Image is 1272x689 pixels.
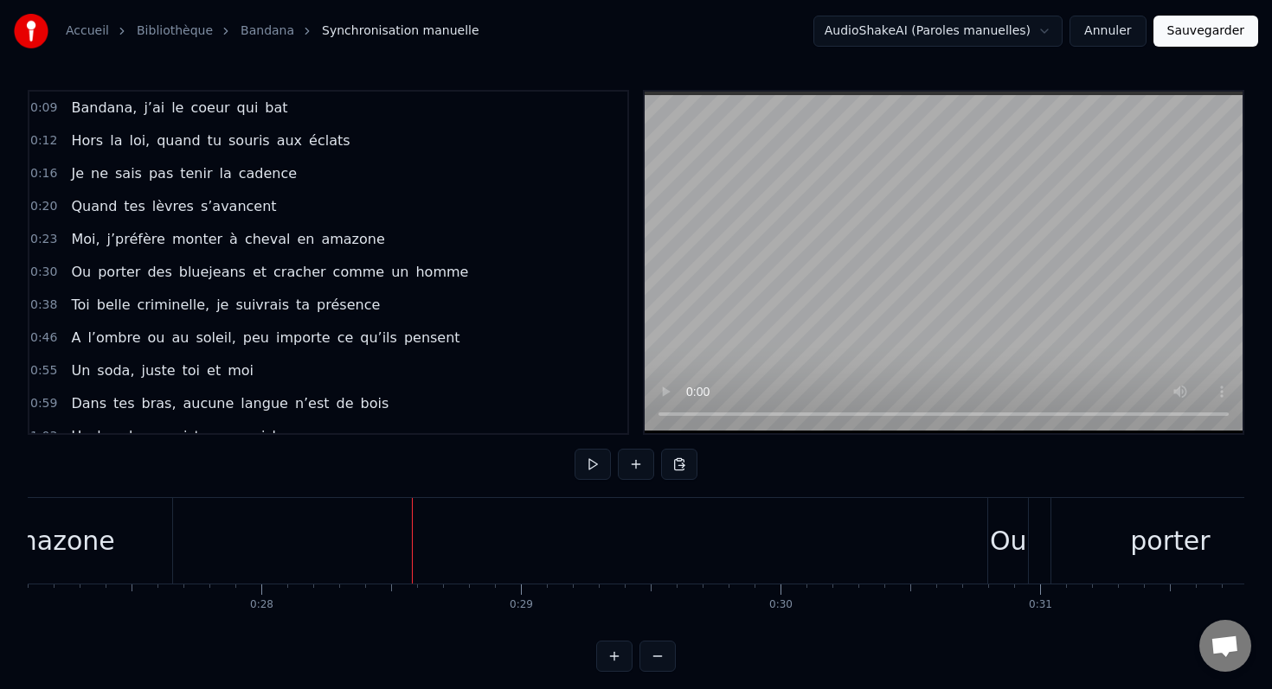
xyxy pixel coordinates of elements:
span: s’avancent [199,196,279,216]
a: Accueil [66,22,109,40]
span: Toi [69,295,91,315]
span: 0:16 [30,165,57,182]
span: tes [122,196,146,216]
span: belle [95,295,132,315]
span: 1:03 [30,428,57,445]
span: 0:55 [30,362,57,380]
span: ne [89,163,110,183]
span: bat [263,98,289,118]
button: Annuler [1070,16,1146,47]
a: Bandana [241,22,294,40]
span: 0:46 [30,329,57,347]
span: cadence [237,163,299,183]
span: amazone [319,229,386,249]
span: éclats [307,131,352,150]
span: monter [170,229,224,249]
span: et [205,360,222,380]
span: coeur [189,98,231,118]
span: la [108,131,124,150]
span: importe [274,328,332,348]
span: n’est [293,393,331,413]
div: 0:30 [769,598,793,612]
span: criminelle, [135,295,211,315]
span: tes [112,393,136,413]
span: comme [331,262,387,282]
span: tenir [178,163,214,183]
span: bon [270,426,299,446]
span: Quand [69,196,119,216]
span: tu [193,426,210,446]
span: juste [139,360,177,380]
span: soda, [95,360,136,380]
span: sais [113,163,144,183]
span: qu’ils [358,328,399,348]
span: moi [226,360,255,380]
span: sens [214,426,249,446]
span: en [295,229,316,249]
img: youka [14,14,48,48]
span: le [170,98,185,118]
span: 0:12 [30,132,57,150]
span: tu [206,131,223,150]
span: l’ombre [86,328,142,348]
span: 0:23 [30,231,57,248]
span: et [251,262,268,282]
div: 0:29 [510,598,533,612]
a: Bibliothèque [137,22,213,40]
div: Ouvrir le chat [1199,620,1251,672]
span: 0:38 [30,297,57,314]
span: homme [414,262,470,282]
span: la [218,163,234,183]
span: de [335,393,356,413]
span: toi [181,360,202,380]
span: j’préfère [106,229,167,249]
span: lèvres [151,196,196,216]
div: Ou [990,521,1027,560]
span: ou [146,328,167,348]
span: aucune [181,393,235,413]
span: des [145,262,173,282]
span: 0:09 [30,99,57,117]
span: porter [96,262,142,282]
span: j’ai [142,98,166,118]
span: Hors [69,131,105,150]
span: pas [147,163,175,183]
div: porter [1130,521,1210,560]
span: 0:30 [30,264,57,281]
span: à [228,229,240,249]
span: Un [69,426,92,446]
span: bois [359,393,391,413]
span: si [253,426,267,446]
span: je [215,295,230,315]
span: langue [239,393,290,413]
nav: breadcrumb [66,22,479,40]
span: Moi, [69,229,101,249]
span: pensent [402,328,462,348]
div: 0:28 [250,598,273,612]
span: soleil, [194,328,237,348]
span: Ou [69,262,93,282]
span: un [389,262,410,282]
span: Synchronisation manuelle [322,22,479,40]
span: oui [164,426,189,446]
span: 0:20 [30,198,57,215]
span: ta [294,295,312,315]
span: cracher [272,262,328,282]
span: peu [241,328,271,348]
span: au [170,328,190,348]
span: bourbon, [95,426,161,446]
span: bras, [140,393,178,413]
span: A [69,328,82,348]
span: qui [235,98,260,118]
span: suivrais [234,295,291,315]
span: Je [69,163,86,183]
span: Un [69,360,92,380]
span: présence [315,295,382,315]
span: Bandana, [69,98,138,118]
button: Sauvegarder [1153,16,1258,47]
span: Dans [69,393,108,413]
span: cheval [243,229,292,249]
span: souris [227,131,272,150]
span: loi, [127,131,151,150]
span: ce [336,328,356,348]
